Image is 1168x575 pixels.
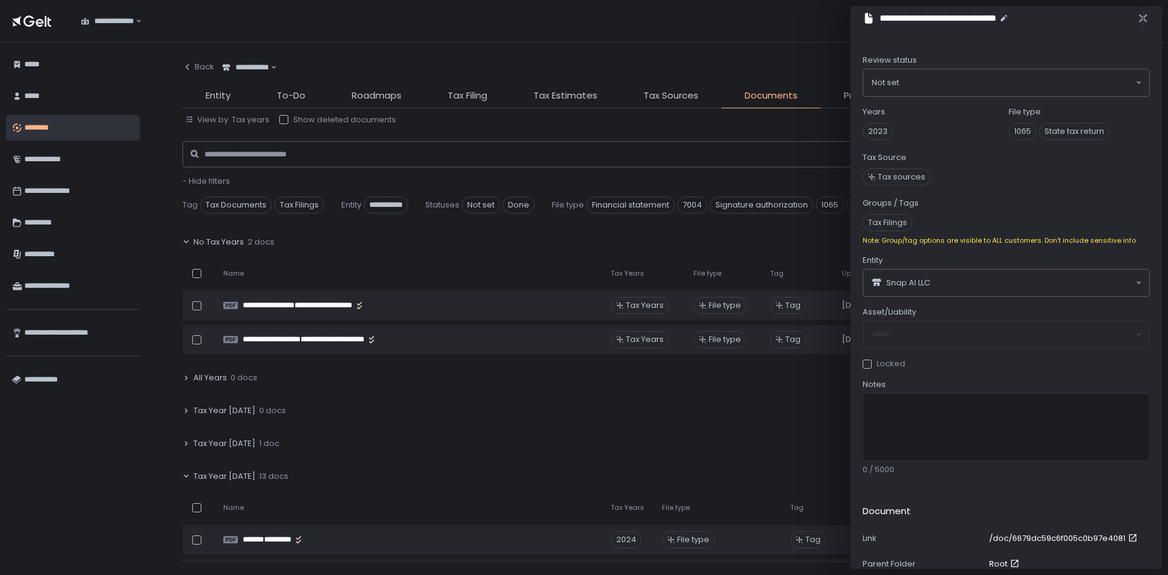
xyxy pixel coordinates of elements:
input: Search for option [930,277,1135,289]
span: Name [223,269,244,278]
span: Tax Sources [644,89,698,103]
span: File type [709,334,741,345]
span: Tag [790,503,804,512]
div: Search for option [214,55,277,80]
label: Groups / Tags [863,198,919,209]
span: File type [709,300,741,311]
span: State tax return [1039,123,1110,140]
span: 2 docs [248,237,274,248]
span: Name [223,503,244,512]
span: 13 docs [259,471,288,482]
span: Asset/Liability [863,307,916,318]
div: 2024 [611,531,642,548]
span: 0 docs [231,372,257,383]
span: Projections [844,89,894,103]
span: Signature authorization [710,197,813,214]
span: [DATE] [842,334,869,345]
div: 0 / 5000 [863,464,1150,475]
span: Tax Years [611,503,644,512]
span: Documents [745,89,798,103]
span: Tax Filings [274,197,324,214]
span: To-Do [277,89,305,103]
span: Tag [785,334,801,345]
span: Tag [182,200,198,211]
span: Tag [770,269,784,278]
span: File type [677,534,709,545]
span: Review status [863,55,917,66]
span: Financial statement [586,197,675,214]
span: 2023 [863,123,893,140]
input: Search for option [899,77,1135,89]
div: Search for option [863,270,1149,296]
span: Tax Filings [863,214,912,231]
div: Search for option [73,9,142,34]
button: - Hide filters [182,176,230,187]
h2: Document [863,504,911,518]
span: - Hide filters [182,175,230,187]
span: Tax Years [626,300,664,311]
span: Done [502,197,535,214]
span: Tax Year [DATE] [193,471,255,482]
button: View by: Tax years [185,114,269,125]
span: File type [662,503,690,512]
label: File type [1009,106,1041,117]
span: 7004 [677,197,707,214]
a: /doc/6679dc59c6f005c0b97e4081 [989,533,1140,544]
button: Back [182,55,214,79]
span: 1065 [816,197,844,214]
span: No Tax Years [193,237,244,248]
span: Tax Filing [448,89,487,103]
span: Tax Year [DATE] [193,438,255,449]
span: Snap AI LLC [886,277,930,288]
label: Years [863,106,885,117]
span: [DATE] [842,300,869,311]
span: 1065 [1009,123,1037,140]
span: Tax Year [DATE] [193,405,255,416]
span: Not set [872,77,899,89]
span: Roadmaps [352,89,401,103]
span: Entity [341,200,361,211]
label: Tax Source [863,152,906,163]
div: Search for option [863,69,1149,96]
div: Back [182,61,214,72]
span: File type [552,200,584,211]
span: 1 doc [259,438,279,449]
span: All Years [193,372,227,383]
span: Tax Documents [200,197,272,214]
div: Link [863,533,984,544]
span: Tax Years [611,269,644,278]
span: State tax return [846,197,917,214]
span: File type [693,269,721,278]
span: Entity [863,255,883,266]
span: Tag [805,534,821,545]
span: Not set [462,197,500,214]
span: Uploaded [842,269,876,278]
span: Tax Estimates [534,89,597,103]
span: Entity [206,89,231,103]
a: Root [989,559,1022,570]
span: Notes [863,379,886,390]
span: Tax Years [626,334,664,345]
div: Note: Group/tag options are visible to ALL customers. Don't include sensitive info [863,236,1150,245]
span: Tag [785,300,801,311]
div: Parent Folder [863,559,984,570]
span: Tax sources [878,172,925,183]
span: Statuses [425,200,459,211]
span: 0 docs [259,405,286,416]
